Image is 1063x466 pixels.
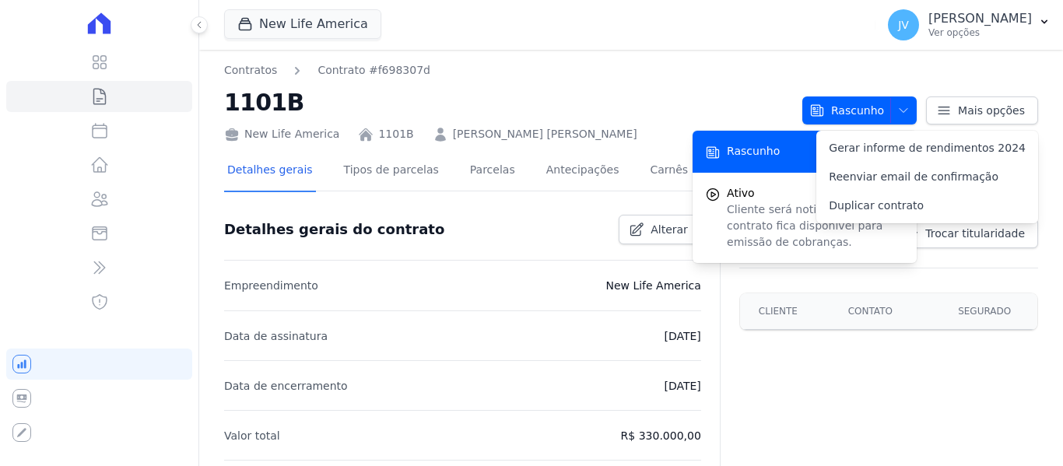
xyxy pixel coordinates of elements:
button: Rascunho [802,96,917,124]
nav: Breadcrumb [224,62,790,79]
th: Contato [839,293,932,330]
button: Ativo Cliente será notificado e o contrato fica disponível para emissão de cobranças. [693,173,917,263]
th: Segurado [931,293,1037,330]
a: Gerar informe de rendimentos 2024 [816,134,1038,163]
a: Mais opções [926,96,1038,124]
span: Trocar titularidade [925,226,1025,241]
button: New Life America [224,9,381,39]
span: Ativo [727,185,904,201]
th: Cliente [740,293,839,330]
a: Antecipações [543,151,623,192]
p: Empreendimento [224,276,318,295]
span: Rascunho [809,96,884,124]
a: Duplicar contrato [816,191,1038,220]
p: Data de encerramento [224,377,348,395]
h3: Detalhes gerais do contrato [224,220,444,239]
p: Cliente será notificado e o contrato fica disponível para emissão de cobranças. [727,201,904,251]
a: [PERSON_NAME] [PERSON_NAME] [453,126,637,142]
a: Detalhes gerais [224,151,316,192]
div: New Life America [224,126,339,142]
p: [PERSON_NAME] [928,11,1032,26]
p: Ver opções [928,26,1032,39]
a: Trocar titularidade [893,219,1038,248]
a: Alterar [619,215,701,244]
a: 1101B [378,126,413,142]
a: Reenviar email de confirmação [816,163,1038,191]
button: JV [PERSON_NAME] Ver opções [875,3,1063,47]
span: Alterar [651,222,688,237]
p: [DATE] [664,327,700,345]
span: JV [898,19,909,30]
a: Tipos de parcelas [341,151,442,192]
a: Parcelas [467,151,518,192]
a: Contrato #f698307d [317,62,430,79]
nav: Breadcrumb [224,62,430,79]
p: New Life America [605,276,700,295]
p: R$ 330.000,00 [621,426,701,445]
p: Data de assinatura [224,327,328,345]
a: Contratos [224,62,277,79]
p: [DATE] [664,377,700,395]
span: Mais opções [958,103,1025,118]
span: Rascunho [727,143,780,159]
a: Carnês [647,151,691,192]
p: Valor total [224,426,280,445]
h2: 1101B [224,85,790,120]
